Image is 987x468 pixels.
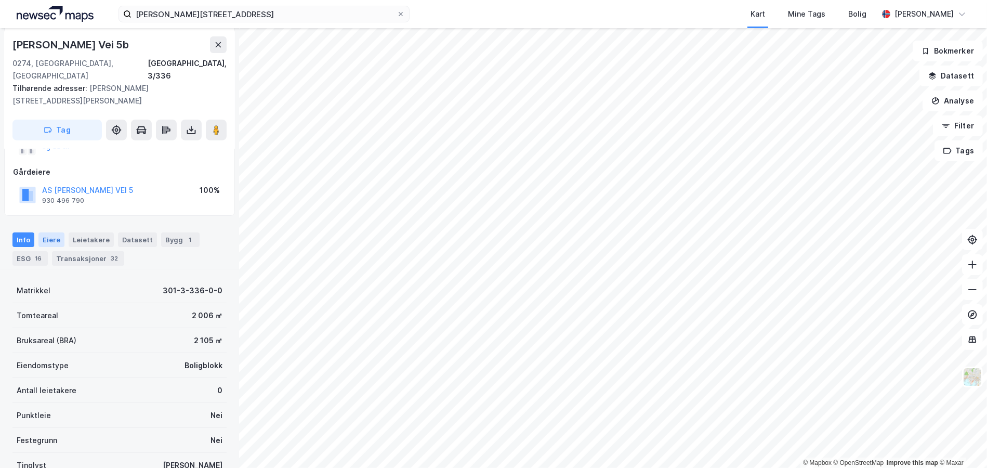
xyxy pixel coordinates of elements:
[131,6,397,22] input: Søk på adresse, matrikkel, gårdeiere, leietakere eller personer
[118,232,157,247] div: Datasett
[935,140,983,161] button: Tags
[12,82,218,107] div: [PERSON_NAME][STREET_ADDRESS][PERSON_NAME]
[803,459,832,466] a: Mapbox
[52,251,124,266] div: Transaksjoner
[12,36,131,53] div: [PERSON_NAME] Vei 5b
[933,115,983,136] button: Filter
[12,251,48,266] div: ESG
[69,232,114,247] div: Leietakere
[935,418,987,468] iframe: Chat Widget
[887,459,938,466] a: Improve this map
[194,334,222,347] div: 2 105 ㎡
[42,197,84,205] div: 930 496 790
[788,8,825,20] div: Mine Tags
[12,84,89,93] span: Tilhørende adresser:
[38,232,64,247] div: Eiere
[923,90,983,111] button: Analyse
[17,434,57,447] div: Festegrunn
[210,434,222,447] div: Nei
[12,232,34,247] div: Info
[17,6,94,22] img: logo.a4113a55bc3d86da70a041830d287a7e.svg
[148,57,227,82] div: [GEOGRAPHIC_DATA], 3/336
[163,284,222,297] div: 301-3-336-0-0
[17,359,69,372] div: Eiendomstype
[109,253,120,264] div: 32
[17,309,58,322] div: Tomteareal
[17,334,76,347] div: Bruksareal (BRA)
[834,459,884,466] a: OpenStreetMap
[17,409,51,422] div: Punktleie
[217,384,222,397] div: 0
[935,418,987,468] div: Kontrollprogram for chat
[33,253,44,264] div: 16
[848,8,866,20] div: Bolig
[185,359,222,372] div: Boligblokk
[963,367,982,387] img: Z
[185,235,195,245] div: 1
[751,8,765,20] div: Kart
[894,8,954,20] div: [PERSON_NAME]
[12,57,148,82] div: 0274, [GEOGRAPHIC_DATA], [GEOGRAPHIC_DATA]
[17,384,76,397] div: Antall leietakere
[919,66,983,86] button: Datasett
[12,120,102,140] button: Tag
[192,309,222,322] div: 2 006 ㎡
[210,409,222,422] div: Nei
[17,284,50,297] div: Matrikkel
[13,166,226,178] div: Gårdeiere
[161,232,200,247] div: Bygg
[913,41,983,61] button: Bokmerker
[200,184,220,197] div: 100%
